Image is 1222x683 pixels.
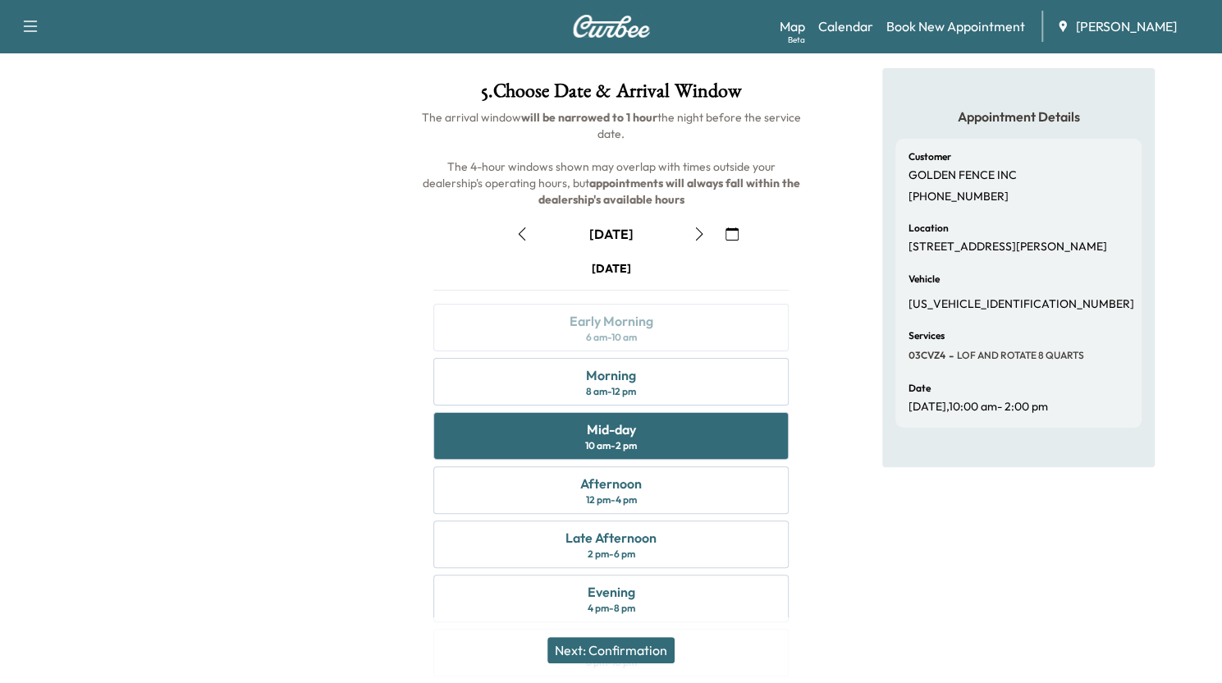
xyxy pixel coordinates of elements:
[908,383,931,393] h6: Date
[591,260,630,277] div: [DATE]
[520,110,657,125] b: will be narrowed to 1 hour
[587,548,634,561] div: 2 pm - 6 pm
[908,297,1134,312] p: [US_VEHICLE_IDENTIFICATION_NUMBER]
[587,582,634,602] div: Evening
[908,223,949,233] h6: Location
[588,225,633,243] div: [DATE]
[586,419,635,439] div: Mid-day
[587,602,634,615] div: 4 pm - 8 pm
[908,168,1017,183] p: GOLDEN FENCE INC
[565,528,657,548] div: Late Afternoon
[585,439,637,452] div: 10 am - 2 pm
[580,474,642,493] div: Afternoon
[572,15,651,38] img: Curbee Logo
[780,16,805,36] a: MapBeta
[788,34,805,46] div: Beta
[908,400,1048,415] p: [DATE] , 10:00 am - 2:00 pm
[908,190,1009,204] p: [PHONE_NUMBER]
[908,274,940,284] h6: Vehicle
[586,385,636,398] div: 8 am - 12 pm
[886,16,1025,36] a: Book New Appointment
[954,349,1084,362] span: LOF AND ROTATE 8 QUARTS
[421,110,803,207] span: The arrival window the night before the service date. The 4-hour windows shown may overlap with t...
[818,16,873,36] a: Calendar
[586,365,636,385] div: Morning
[908,331,945,341] h6: Services
[585,493,636,507] div: 12 pm - 4 pm
[908,152,951,162] h6: Customer
[908,349,945,362] span: 03CVZ4
[547,637,675,663] button: Next: Confirmation
[1076,16,1177,36] span: [PERSON_NAME]
[538,176,802,207] b: appointments will always fall within the dealership's available hours
[908,240,1107,254] p: [STREET_ADDRESS][PERSON_NAME]
[420,81,801,109] h1: 5 . Choose Date & Arrival Window
[945,347,954,364] span: -
[895,108,1142,126] h5: Appointment Details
